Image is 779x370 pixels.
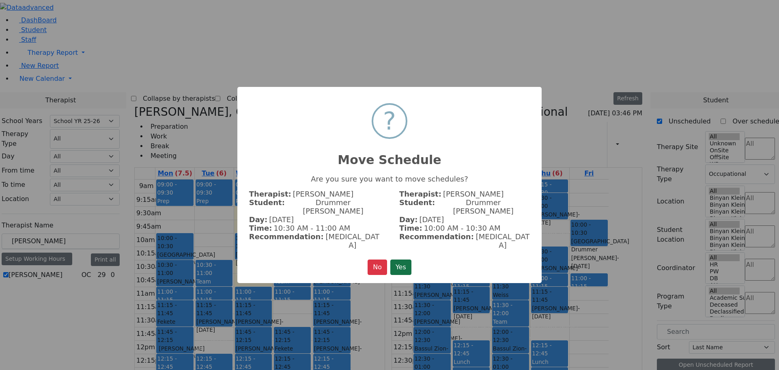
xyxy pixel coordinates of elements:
span: [MEDICAL_DATA] [325,232,380,249]
strong: Student: [399,198,435,215]
span: Drummer [PERSON_NAME] [437,198,530,215]
span: [PERSON_NAME] [293,190,354,198]
span: Drummer [PERSON_NAME] [286,198,380,215]
span: [DATE] [269,215,294,224]
span: [PERSON_NAME] [443,190,504,198]
strong: Student: [249,198,285,215]
strong: Recommendation: [249,232,324,249]
h2: Move Schedule [237,143,542,167]
button: Yes [390,260,411,275]
span: [DATE] [419,215,444,224]
span: 10:30 AM - 11:00 AM [273,224,350,232]
strong: Day: [399,215,417,224]
span: [MEDICAL_DATA] [476,232,530,249]
p: Are you sure you want to move schedules? [249,175,530,183]
div: ? [383,105,396,137]
strong: Recommendation: [399,232,474,249]
button: No [368,260,387,275]
strong: Time: [399,224,422,232]
strong: Therapist: [399,190,441,198]
strong: Day: [249,215,267,224]
span: 10:00 AM - 10:30 AM [424,224,501,232]
strong: Time: [249,224,272,232]
strong: Therapist: [249,190,291,198]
